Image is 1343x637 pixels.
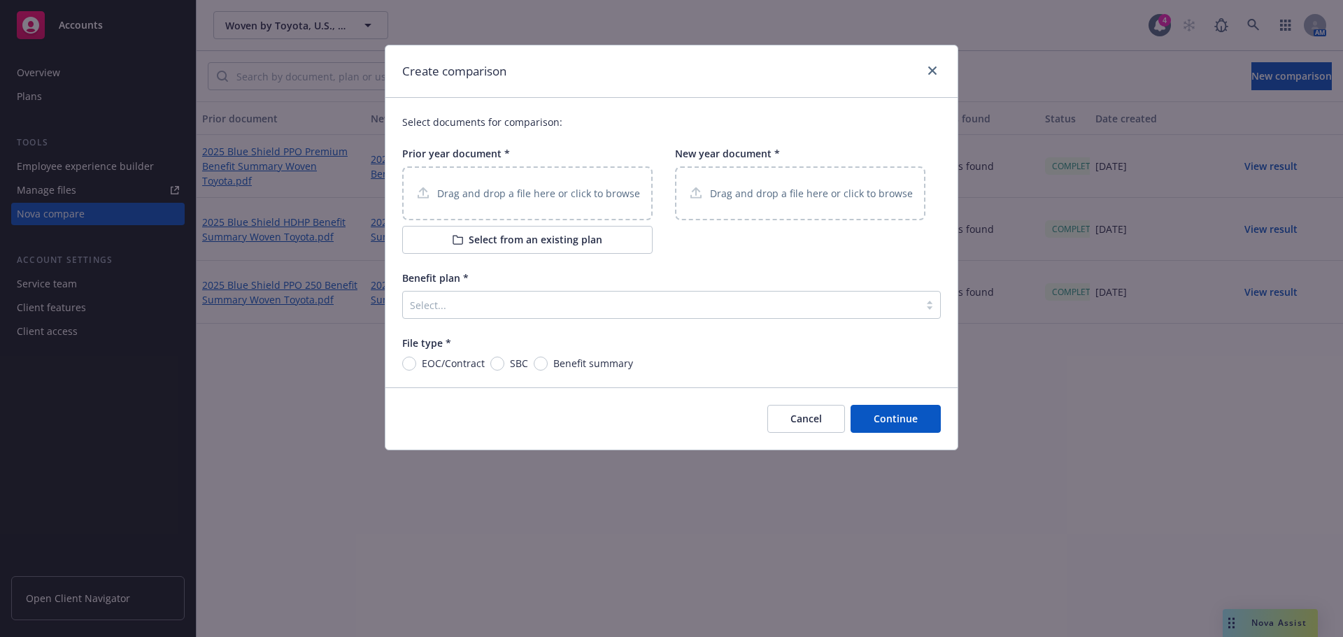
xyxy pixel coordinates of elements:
[402,115,941,129] p: Select documents for comparison:
[510,356,528,371] span: SBC
[437,186,640,201] p: Drag and drop a file here or click to browse
[402,147,510,160] span: Prior year document *
[402,271,469,285] span: Benefit plan *
[402,166,653,220] div: Drag and drop a file here or click to browse
[490,357,504,371] input: SBC
[402,62,506,80] h1: Create comparison
[924,62,941,79] a: close
[422,356,485,371] span: EOC/Contract
[675,166,925,220] div: Drag and drop a file here or click to browse
[534,357,548,371] input: Benefit summary
[402,336,451,350] span: File type *
[710,186,913,201] p: Drag and drop a file here or click to browse
[851,405,941,433] button: Continue
[402,357,416,371] input: EOC/Contract
[675,147,780,160] span: New year document *
[553,356,633,371] span: Benefit summary
[402,226,653,254] button: Select from an existing plan
[767,405,845,433] button: Cancel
